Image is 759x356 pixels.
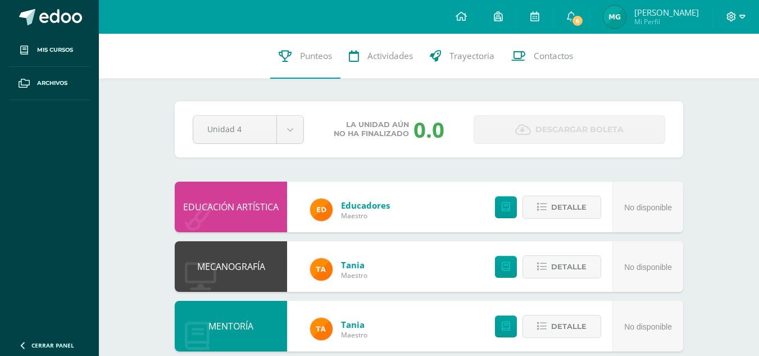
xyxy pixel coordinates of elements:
[421,34,503,79] a: Trayectoria
[341,319,367,330] a: Tania
[624,203,672,212] span: No disponible
[310,258,333,281] img: feaeb2f9bb45255e229dc5fdac9a9f6b.png
[367,50,413,62] span: Actividades
[37,79,67,88] span: Archivos
[310,199,333,221] img: ed927125212876238b0630303cb5fd71.png
[551,256,587,277] span: Detalle
[37,46,73,55] span: Mis cursos
[9,67,90,100] a: Archivos
[270,34,340,79] a: Punteos
[449,50,494,62] span: Trayectoria
[193,116,303,143] a: Unidad 4
[300,50,332,62] span: Punteos
[334,120,409,138] span: La unidad aún no ha finalizado
[31,341,74,349] span: Cerrar panel
[341,211,390,220] span: Maestro
[340,34,421,79] a: Actividades
[175,241,287,292] div: MECANOGRAFÍA
[175,182,287,232] div: EDUCACIÓN ARTÍSTICA
[571,15,584,27] span: 6
[551,316,587,337] span: Detalle
[603,6,626,28] img: 0fe9e4ba0e2b0859ffbff4b6c52aee8b.png
[551,197,587,218] span: Detalle
[522,315,601,338] button: Detalle
[634,17,699,26] span: Mi Perfil
[310,318,333,340] img: feaeb2f9bb45255e229dc5fdac9a9f6b.png
[341,259,367,271] a: Tania
[9,34,90,67] a: Mis cursos
[413,115,444,144] div: 0.0
[634,7,699,18] span: [PERSON_NAME]
[503,34,581,79] a: Contactos
[341,271,367,280] span: Maestro
[522,196,601,219] button: Detalle
[175,301,287,352] div: MENTORÍA
[207,116,262,142] span: Unidad 4
[341,330,367,340] span: Maestro
[624,263,672,272] span: No disponible
[624,322,672,331] span: No disponible
[341,200,390,211] a: Educadores
[535,116,624,143] span: Descargar boleta
[522,255,601,278] button: Detalle
[534,50,573,62] span: Contactos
